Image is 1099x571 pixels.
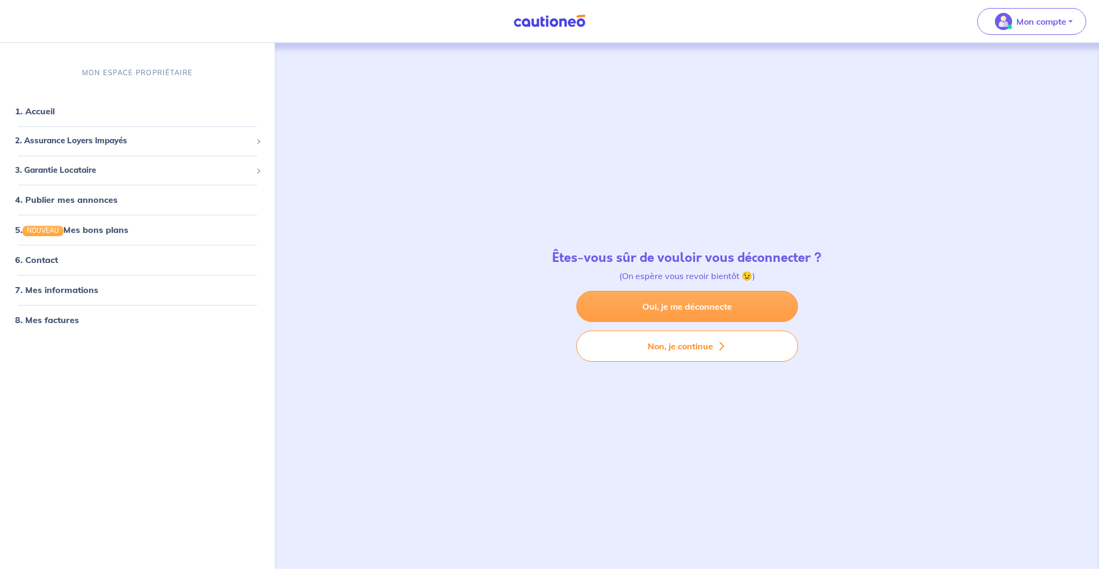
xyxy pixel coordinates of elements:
[15,135,252,148] span: 2. Assurance Loyers Impayés
[552,250,822,266] h4: Êtes-vous sûr de vouloir vous déconnecter ?
[15,255,58,266] a: 6. Contact
[552,269,822,282] p: (On espère vous revoir bientôt 😉)
[1016,15,1066,28] p: Mon compte
[576,291,798,322] a: Oui, je me déconnecte
[977,8,1086,35] button: illu_account_valid_menu.svgMon compte
[576,331,798,362] button: Non, je continue
[509,14,590,28] img: Cautioneo
[4,310,270,331] div: 8. Mes factures
[995,13,1012,30] img: illu_account_valid_menu.svg
[4,189,270,211] div: 4. Publier mes annonces
[4,160,270,181] div: 3. Garantie Locataire
[15,315,79,326] a: 8. Mes factures
[4,101,270,122] div: 1. Accueil
[4,219,270,241] div: 5.NOUVEAUMes bons plans
[4,131,270,152] div: 2. Assurance Loyers Impayés
[82,68,193,78] p: MON ESPACE PROPRIÉTAIRE
[15,106,55,117] a: 1. Accueil
[15,164,252,177] span: 3. Garantie Locataire
[15,285,98,296] a: 7. Mes informations
[4,250,270,271] div: 6. Contact
[15,225,128,236] a: 5.NOUVEAUMes bons plans
[15,195,118,206] a: 4. Publier mes annonces
[4,280,270,301] div: 7. Mes informations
